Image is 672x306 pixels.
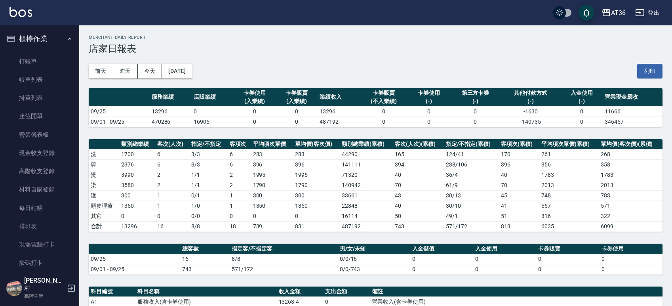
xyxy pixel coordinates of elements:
td: 其它 [89,211,119,221]
td: 1 [228,201,251,211]
td: 1350 [119,201,155,211]
th: 客次(人次)(累積) [393,139,444,149]
td: 剪 [89,159,119,170]
td: 0 [450,117,501,127]
td: 8/8 [189,221,227,231]
td: 0 [234,106,276,117]
th: 卡券使用 [600,244,662,254]
td: 6099 [599,221,662,231]
td: 813 [499,221,539,231]
a: 帳單列表 [3,71,76,89]
td: 140942 [340,180,393,190]
td: 49 / 1 [444,211,499,221]
td: 0 [450,106,501,117]
td: 6 [228,149,251,159]
td: 322 [599,211,662,221]
td: 0 [408,106,450,117]
td: 09/25 [89,254,180,264]
td: 70 [393,180,444,190]
button: 前天 [89,64,113,78]
td: 1995 [293,170,340,180]
td: 0 / 0 [189,211,227,221]
td: 300 [293,190,340,201]
th: 收入金額 [277,287,324,297]
div: (-) [503,97,559,105]
td: 0 [473,264,536,274]
td: 261 [539,149,599,159]
td: 0 / 1 [189,190,227,201]
a: 每日結帳 [3,199,76,217]
td: 748 [539,190,599,201]
td: 487192 [318,117,360,127]
td: 0 [251,211,293,221]
th: 店販業績 [192,88,234,107]
td: 40 [393,201,444,211]
th: 客次(人次) [155,139,189,149]
td: 0 [536,264,599,274]
th: 指定/不指定 [189,139,227,149]
td: 3 / 3 [189,159,227,170]
td: 0 [276,106,318,117]
td: 571/172 [444,221,499,231]
td: 0 [360,117,408,127]
td: 1350 [293,201,340,211]
td: 743 [393,221,444,231]
button: [DATE] [162,64,192,78]
a: 營業儀表板 [3,126,76,144]
td: 739 [251,221,293,231]
td: 2013 [599,180,662,190]
td: 30 / 13 [444,190,499,201]
a: 排班表 [3,217,76,235]
th: 指定/不指定(累積) [444,139,499,149]
td: 1 [155,201,189,211]
td: 2376 [119,159,155,170]
td: 6 [155,149,189,159]
td: 0 [561,106,603,117]
img: Logo [10,7,32,17]
h5: [PERSON_NAME]村 [24,277,65,293]
h3: 店家日報表 [89,43,662,54]
td: 13296 [150,106,192,117]
div: 入金使用 [563,89,601,97]
div: (入業績) [278,97,316,105]
td: 6 [155,159,189,170]
td: 18 [228,221,251,231]
td: -140735 [501,117,561,127]
th: 支出金額 [323,287,370,297]
td: 22848 [340,201,393,211]
td: 396 [293,159,340,170]
td: 0 [228,211,251,221]
th: 平均項次單價(累積) [539,139,599,149]
table: a dense table [89,139,662,232]
td: 70 [499,180,539,190]
td: 0 [536,254,599,264]
td: 1 [228,190,251,201]
td: 染 [89,180,119,190]
td: 1 [155,190,189,201]
td: 0 [561,117,603,127]
a: 掛單列表 [3,89,76,107]
td: 487192 [340,221,393,231]
td: 71320 [340,170,393,180]
img: Person [6,280,22,296]
td: 396 [499,159,539,170]
td: 61 / 9 [444,180,499,190]
td: 0 [155,211,189,221]
button: 列印 [637,64,662,78]
td: 316 [539,211,599,221]
th: 服務業績 [150,88,192,107]
td: 288 / 106 [444,159,499,170]
td: 3990 [119,170,155,180]
td: 0/0/743 [338,264,410,274]
th: 客項次 [228,139,251,149]
td: 13296 [119,221,155,231]
td: 13296 [318,106,360,117]
td: 831 [293,221,340,231]
div: 卡券使用 [410,89,448,97]
td: 43 [393,190,444,201]
td: 141111 [340,159,393,170]
td: 1995 [251,170,293,180]
div: (-) [410,97,448,105]
th: 科目編號 [89,287,135,297]
th: 入金儲值 [410,244,473,254]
